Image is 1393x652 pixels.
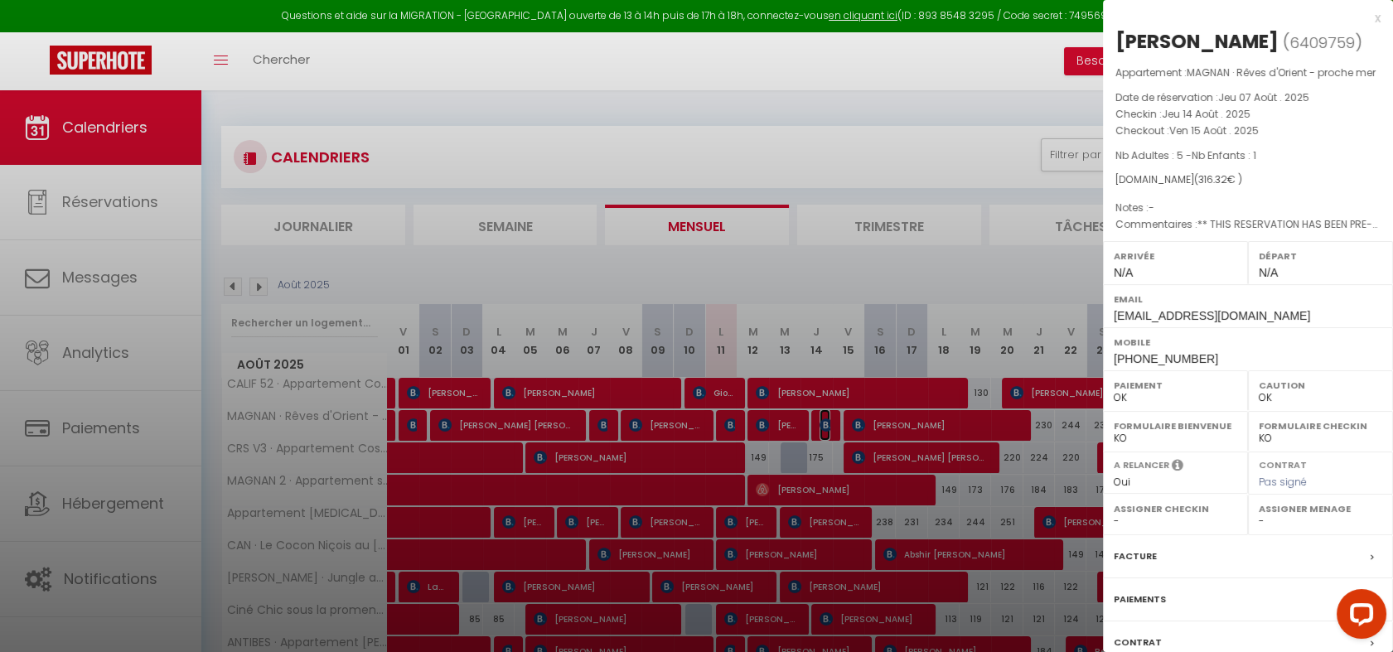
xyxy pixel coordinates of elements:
span: 6409759 [1289,32,1355,53]
label: Mobile [1114,334,1382,350]
p: Checkout : [1115,123,1381,139]
iframe: LiveChat chat widget [1323,582,1393,652]
label: Contrat [1259,458,1307,469]
span: Jeu 14 Août . 2025 [1162,107,1250,121]
label: Caution [1259,377,1382,394]
label: Facture [1114,548,1157,565]
span: [PHONE_NUMBER] [1114,352,1218,365]
p: Commentaires : [1115,216,1381,233]
p: Date de réservation : [1115,89,1381,106]
span: ( ) [1283,31,1362,54]
span: 316.32 [1198,172,1227,186]
i: Sélectionner OUI si vous souhaiter envoyer les séquences de messages post-checkout [1172,458,1183,476]
span: Pas signé [1259,475,1307,489]
label: A relancer [1114,458,1169,472]
span: [EMAIL_ADDRESS][DOMAIN_NAME] [1114,309,1310,322]
div: [PERSON_NAME] [1115,28,1279,55]
label: Départ [1259,248,1382,264]
p: Appartement : [1115,65,1381,81]
span: Ven 15 Août . 2025 [1169,123,1259,138]
p: Checkin : [1115,106,1381,123]
span: Nb Adultes : 5 - [1115,148,1256,162]
span: Nb Enfants : 1 [1192,148,1256,162]
label: Email [1114,291,1382,307]
label: Assigner Menage [1259,500,1382,517]
div: x [1103,8,1381,28]
span: MAGNAN · Rêves d'Orient - proche mer [1187,65,1376,80]
span: N/A [1114,266,1133,279]
label: Arrivée [1114,248,1237,264]
label: Paiement [1114,377,1237,394]
p: Notes : [1115,200,1381,216]
span: ( € ) [1194,172,1242,186]
label: Contrat [1114,634,1162,651]
span: Jeu 07 Août . 2025 [1218,90,1309,104]
span: - [1149,200,1154,215]
label: Formulaire Checkin [1259,418,1382,434]
span: N/A [1259,266,1278,279]
label: Formulaire Bienvenue [1114,418,1237,434]
div: [DOMAIN_NAME] [1115,172,1381,188]
label: Assigner Checkin [1114,500,1237,517]
label: Paiements [1114,591,1166,608]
